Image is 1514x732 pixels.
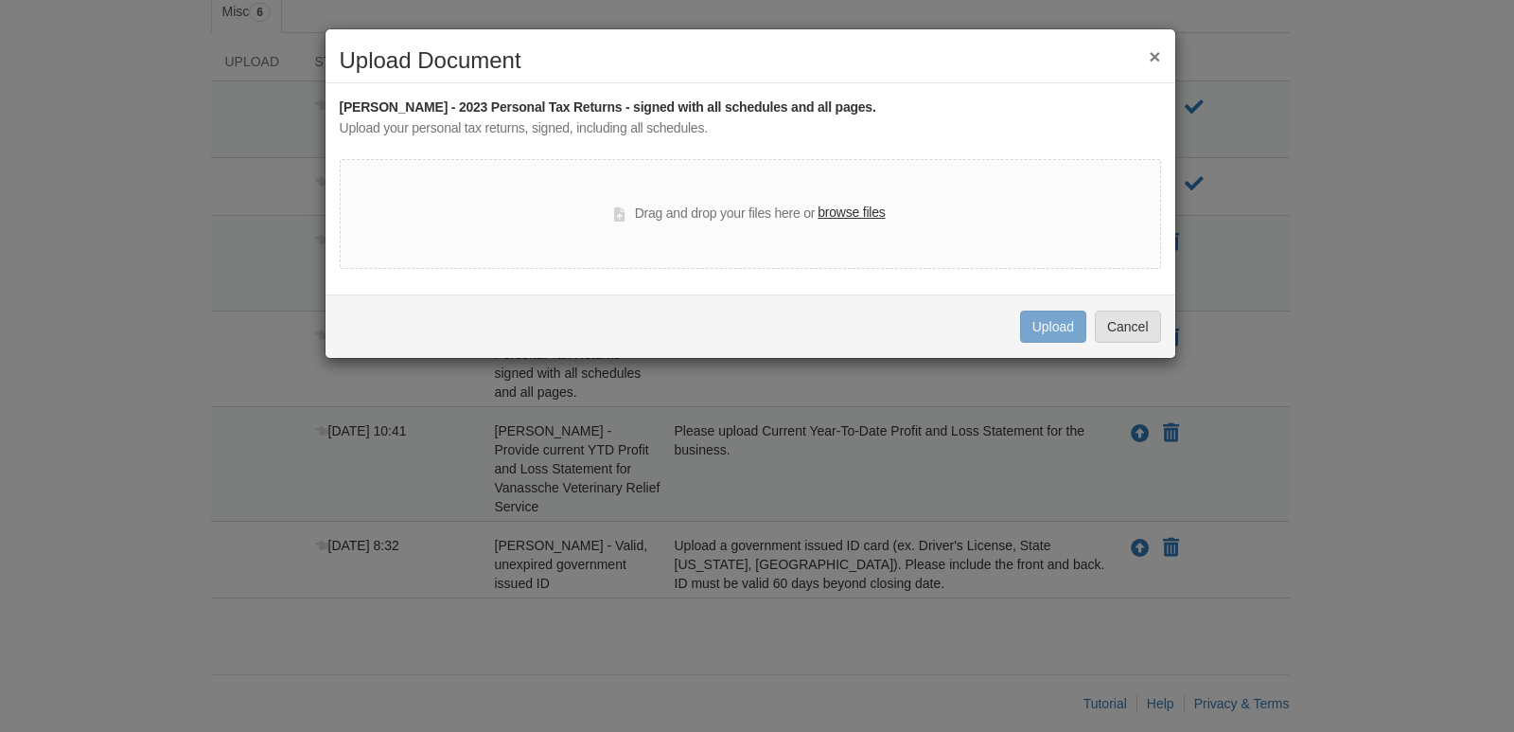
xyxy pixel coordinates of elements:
[340,48,1161,73] h2: Upload Document
[340,98,1161,118] div: [PERSON_NAME] - 2023 Personal Tax Returns - signed with all schedules and all pages.
[340,118,1161,139] div: Upload your personal tax returns, signed, including all schedules.
[1149,46,1160,66] button: ×
[818,203,885,223] label: browse files
[1095,311,1161,343] button: Cancel
[614,203,885,225] div: Drag and drop your files here or
[1020,311,1086,343] button: Upload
